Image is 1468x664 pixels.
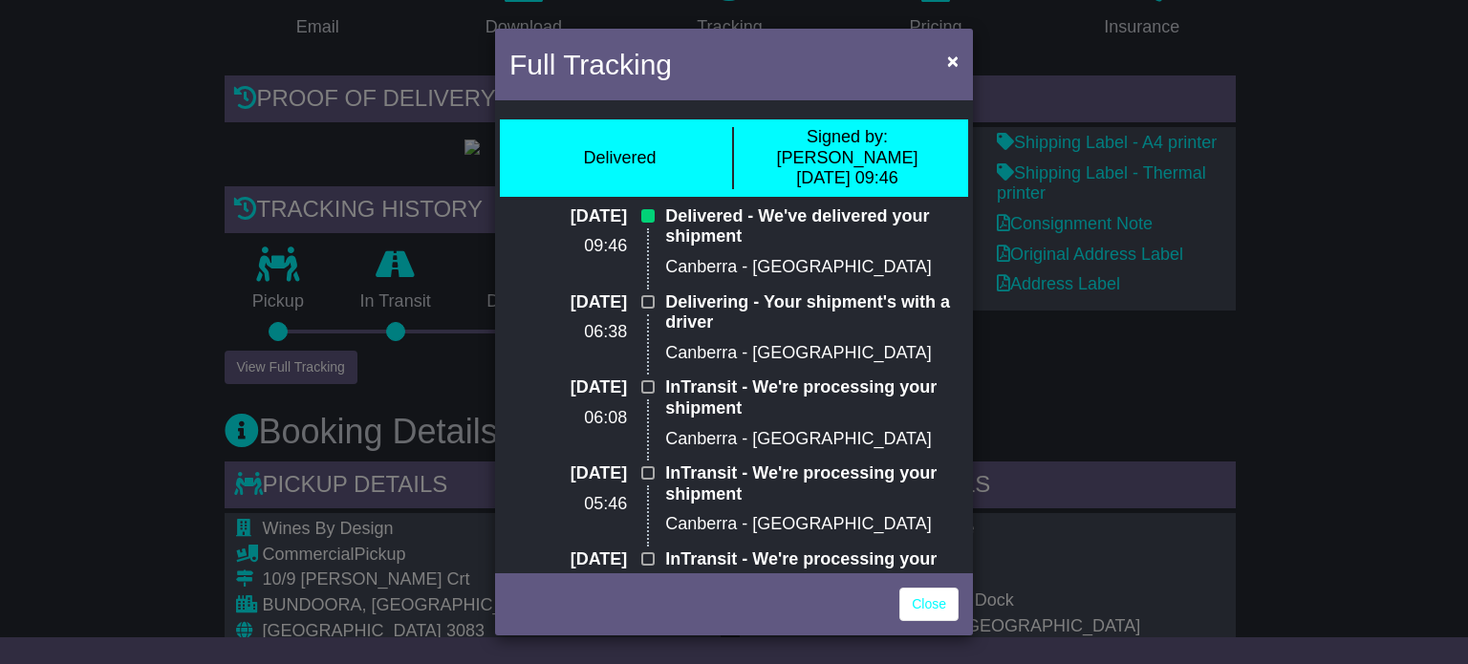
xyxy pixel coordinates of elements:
[807,127,888,146] span: Signed by:
[947,50,959,72] span: ×
[509,206,627,227] p: [DATE]
[665,343,959,364] p: Canberra - [GEOGRAPHIC_DATA]
[665,429,959,450] p: Canberra - [GEOGRAPHIC_DATA]
[509,408,627,429] p: 06:08
[509,494,627,515] p: 05:46
[583,148,656,169] div: Delivered
[938,41,968,80] button: Close
[509,292,627,313] p: [DATE]
[509,549,627,570] p: [DATE]
[665,549,959,590] p: InTransit - We're processing your shipment
[744,127,951,189] div: [PERSON_NAME] [DATE] 09:46
[509,377,627,398] p: [DATE]
[509,322,627,343] p: 06:38
[665,206,959,247] p: Delivered - We've delivered your shipment
[665,514,959,535] p: Canberra - [GEOGRAPHIC_DATA]
[509,236,627,257] p: 09:46
[665,463,959,504] p: InTransit - We're processing your shipment
[509,43,672,86] h4: Full Tracking
[665,257,959,278] p: Canberra - [GEOGRAPHIC_DATA]
[509,463,627,484] p: [DATE]
[665,377,959,418] p: InTransit - We're processing your shipment
[899,588,959,621] a: Close
[665,292,959,333] p: Delivering - Your shipment's with a driver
